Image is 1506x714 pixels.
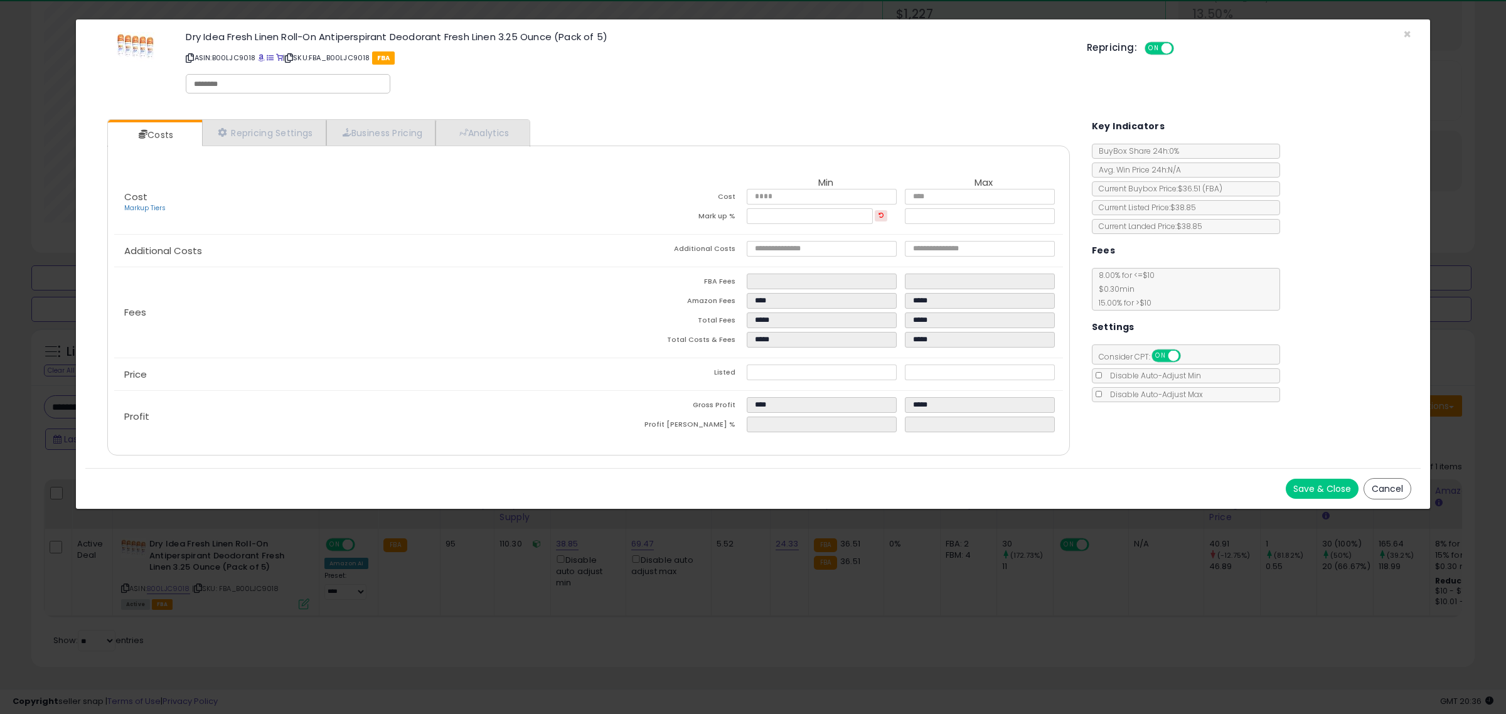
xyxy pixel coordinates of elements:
span: Consider CPT: [1092,351,1197,362]
span: BuyBox Share 24h: 0% [1092,146,1179,156]
td: FBA Fees [589,274,747,293]
td: Amazon Fees [589,293,747,312]
span: $0.30 min [1092,284,1135,294]
td: Additional Costs [589,241,747,260]
a: Costs [108,122,201,147]
p: ASIN: B00LJC9018 | SKU: FBA_B00LJC9018 [186,48,1068,68]
span: OFF [1172,43,1192,54]
a: Analytics [435,120,528,146]
td: Listed [589,365,747,384]
td: Mark up % [589,208,747,228]
td: Gross Profit [589,397,747,417]
span: ON [1153,351,1168,361]
span: 15.00 % for > $10 [1092,297,1151,308]
p: Cost [114,192,589,213]
td: Cost [589,189,747,208]
span: Current Landed Price: $38.85 [1092,221,1202,232]
img: 41trFa6qLsL._SL60_.jpg [117,32,154,61]
span: × [1403,25,1411,43]
h5: Repricing: [1087,43,1137,53]
span: FBA [372,51,395,65]
a: Business Pricing [326,120,436,146]
td: Total Costs & Fees [589,332,747,351]
span: Disable Auto-Adjust Max [1104,389,1203,400]
h5: Fees [1092,243,1116,258]
a: Markup Tiers [124,203,166,213]
span: Current Listed Price: $38.85 [1092,202,1196,213]
span: Disable Auto-Adjust Min [1104,370,1201,381]
span: $36.51 [1178,183,1222,194]
a: BuyBox page [258,53,265,63]
th: Max [905,178,1063,189]
td: Profit [PERSON_NAME] % [589,417,747,436]
a: Your listing only [276,53,283,63]
th: Min [747,178,905,189]
span: 8.00 % for <= $10 [1092,270,1155,308]
span: OFF [1178,351,1199,361]
h5: Settings [1092,319,1135,335]
span: Avg. Win Price 24h: N/A [1092,164,1181,175]
h3: Dry Idea Fresh Linen Roll-On Antiperspirant Deodorant Fresh Linen 3.25 Ounce (Pack of 5) [186,32,1068,41]
h5: Key Indicators [1092,119,1165,134]
span: ON [1146,43,1162,54]
p: Additional Costs [114,246,589,256]
span: Current Buybox Price: [1092,183,1222,194]
p: Profit [114,412,589,422]
td: Total Fees [589,312,747,332]
a: All offer listings [267,53,274,63]
a: Repricing Settings [202,120,326,146]
span: ( FBA ) [1202,183,1222,194]
button: Cancel [1364,478,1411,499]
p: Fees [114,307,589,317]
p: Price [114,370,589,380]
button: Save & Close [1286,479,1359,499]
